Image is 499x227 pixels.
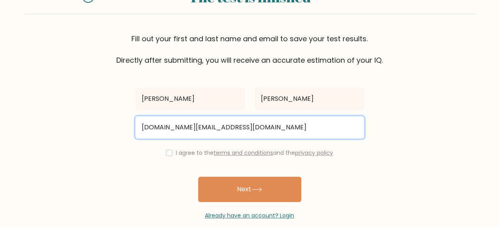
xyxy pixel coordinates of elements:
[205,212,294,219] a: Already have an account? Login
[214,149,273,157] a: terms and conditions
[198,177,301,202] button: Next
[176,149,333,157] label: I agree to the and the
[135,116,364,139] input: Email
[135,88,245,110] input: First name
[23,33,476,65] div: Fill out your first and last name and email to save your test results. Directly after submitting,...
[254,88,364,110] input: Last name
[295,149,333,157] a: privacy policy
